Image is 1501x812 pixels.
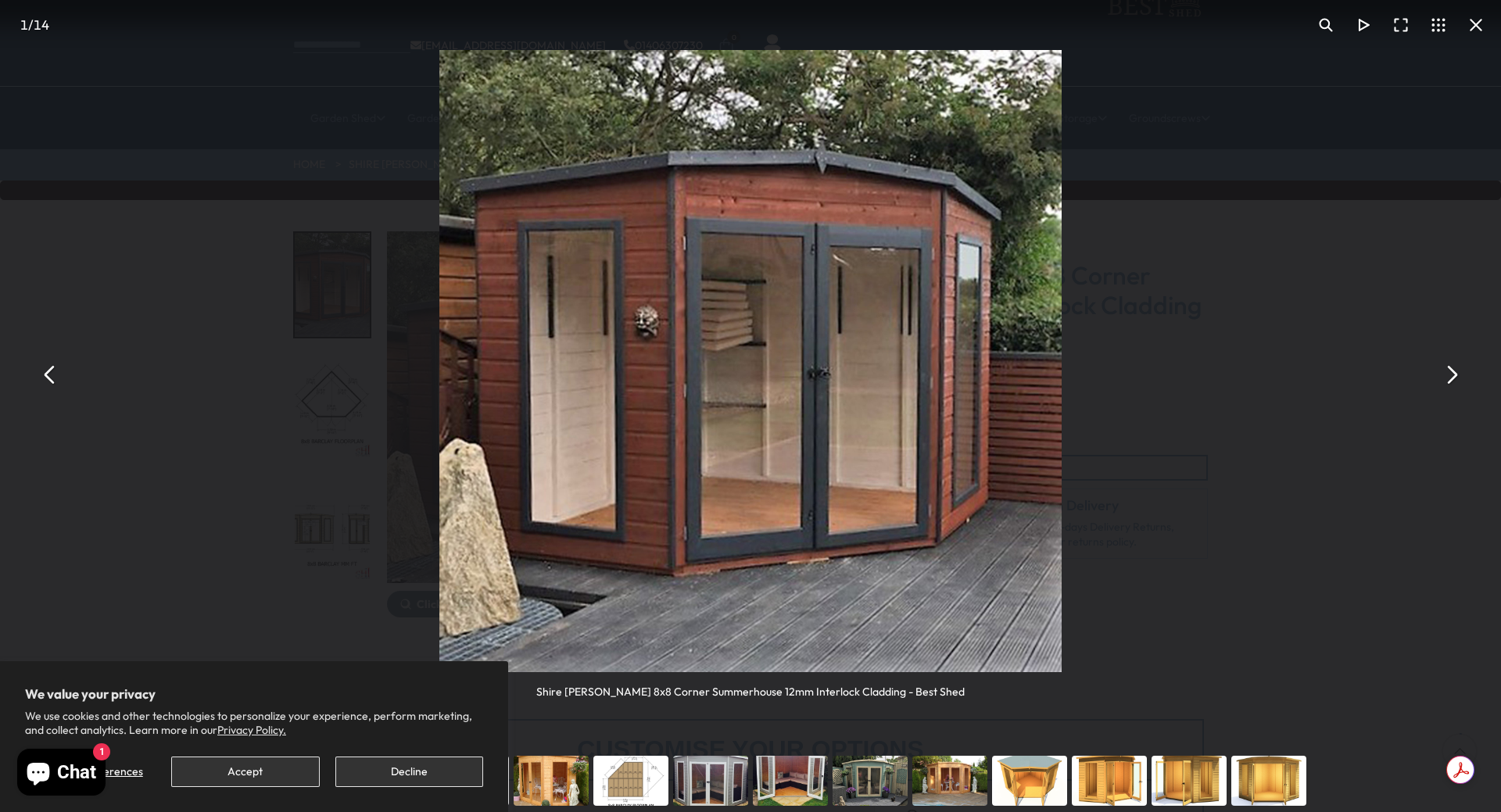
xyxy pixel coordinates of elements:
button: Decline [335,757,483,787]
span: 1 [20,16,28,33]
button: Next [1432,356,1470,394]
button: Accept [171,757,319,787]
inbox-online-store-chat: Shopify online store chat [13,749,110,799]
button: Close [1457,6,1495,44]
p: We use cookies and other technologies to personalize your experience, perform marketing, and coll... [25,709,483,737]
h2: We value your privacy [25,686,483,702]
button: Toggle zoom level [1307,6,1345,44]
button: Toggle thumbnails [1420,6,1457,44]
span: 14 [34,16,49,33]
div: Shire [PERSON_NAME] 8x8 Corner Summerhouse 12mm Interlock Cladding - Best Shed [536,672,965,699]
button: Previous [31,356,69,394]
div: / [6,6,63,44]
a: Privacy Policy. [217,723,286,737]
